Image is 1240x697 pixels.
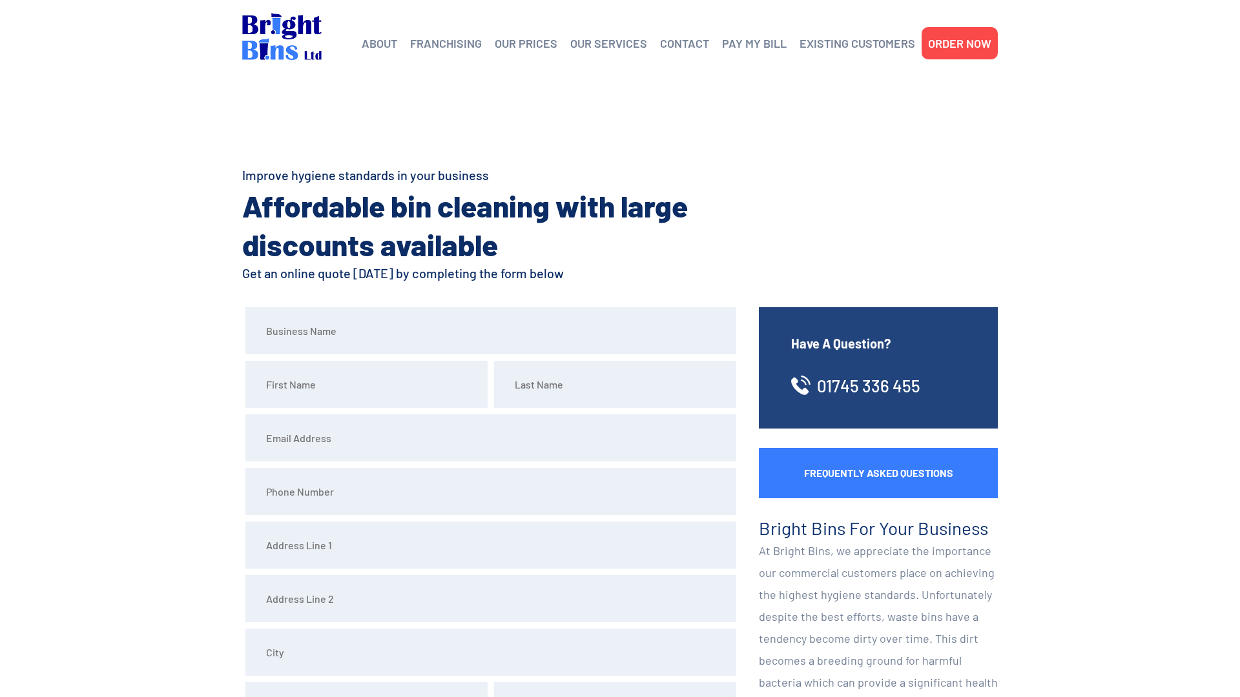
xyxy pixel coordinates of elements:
[660,34,709,53] a: CONTACT
[245,361,488,408] input: First Name
[817,376,920,396] a: 01745 336 455
[245,307,736,354] input: Business Name
[245,629,736,676] input: City
[495,34,557,53] a: OUR PRICES
[759,448,998,498] a: Frequently Asked Questions
[242,187,727,264] h2: Affordable bin cleaning with large discounts available
[570,34,647,53] a: OUR SERVICES
[791,334,966,352] h4: Have A Question?
[245,468,736,515] input: Phone Number
[759,518,998,540] h3: Bright Bins For Your Business
[800,34,915,53] a: EXISTING CUSTOMERS
[245,414,736,461] input: Email Address
[245,575,736,622] input: Address Line 2
[494,361,736,408] input: Last Name
[245,521,736,569] input: Address Line 1
[722,34,787,53] a: PAY MY BILL
[410,34,482,53] a: FRANCHISING
[362,34,397,53] a: ABOUT
[242,264,727,282] h4: Get an online quote [DATE] by completing the form below
[242,166,727,184] h4: Improve hygiene standards in your business
[928,34,991,53] a: ORDER NOW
